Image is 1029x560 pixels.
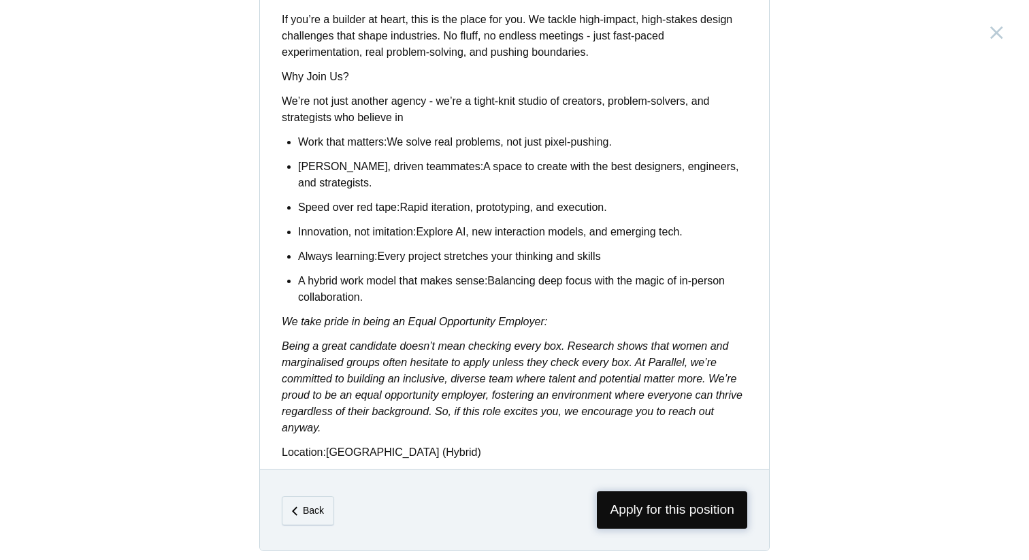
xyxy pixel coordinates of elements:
[298,224,747,240] p: Explore AI, new interaction models, and emerging tech.
[282,12,747,61] p: If you’re a builder at heart, this is the place for you. We tackle high-impact, high-stakes desig...
[298,134,747,150] p: We solve real problems, not just pixel-pushing.
[298,161,483,172] strong: [PERSON_NAME], driven teammates:
[298,273,747,306] p: Balancing deep focus with the magic of in-person collaboration.
[282,316,547,327] em: We take pride in being an Equal Opportunity Employer:
[282,444,747,461] p: [GEOGRAPHIC_DATA] (Hybrid)
[282,93,747,126] p: We’re not just another agency - we’re a tight-knit studio of creators, problem-solvers, and strat...
[282,340,742,433] em: Being a great candidate doesn’t mean checking every box. Research shows that women and marginalis...
[282,71,349,82] strong: Why Join Us?
[298,248,747,265] p: Every project stretches your thinking and skills
[298,201,399,213] strong: Speed over red tape:
[282,446,326,458] strong: Location:
[298,250,378,262] strong: Always learning:
[298,136,387,148] strong: Work that matters:
[298,159,747,191] p: A space to create with the best designers, engineers, and strategists.
[298,199,747,216] p: Rapid iteration, prototyping, and execution.
[298,226,416,237] strong: Innovation, not imitation:
[597,491,747,529] span: Apply for this position
[298,275,487,286] strong: A hybrid work model that makes sense:
[303,505,324,516] em: Back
